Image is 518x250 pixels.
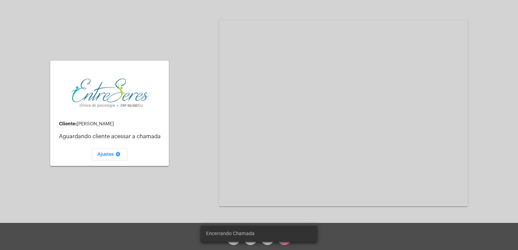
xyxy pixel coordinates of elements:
button: Ajustes [92,148,127,161]
img: aa27006a-a7e4-c883-abf8-315c10fe6841.png [71,78,148,108]
mat-icon: settings [114,151,122,160]
p: Aguardando cliente acessar a chamada [59,133,163,140]
div: [PERSON_NAME] [59,121,163,127]
span: Ajustes [97,152,122,157]
strong: Cliente: [59,121,77,126]
span: Encerrando Chamada [206,230,255,237]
